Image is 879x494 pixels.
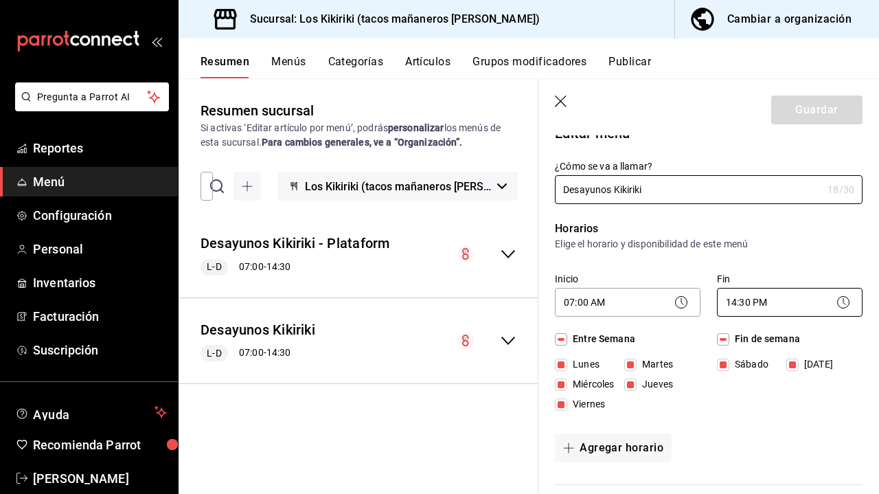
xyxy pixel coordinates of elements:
[33,172,167,191] span: Menú
[201,234,389,254] button: Desayunos Kikiriki - Plataform
[33,307,167,326] span: Facturación
[33,436,167,454] span: Recomienda Parrot
[33,404,149,420] span: Ayuda
[229,172,238,200] input: Buscar menú
[201,346,227,361] span: L-D
[151,36,162,47] button: open_drawer_menu
[328,55,384,78] button: Categorías
[201,345,315,361] div: 07:00 - 14:30
[277,172,518,201] button: Los Kikiriki (tacos mañaneros [PERSON_NAME])
[179,309,538,373] div: collapse-menu-row
[33,273,167,292] span: Inventarios
[305,180,492,193] span: Los Kikiriki (tacos mañaneros [PERSON_NAME])
[33,139,167,157] span: Reportes
[717,274,863,284] label: Fin
[555,274,700,284] label: Inicio
[201,55,249,78] button: Resumen
[388,122,444,133] strong: personalizar
[567,357,600,372] span: Lunes
[33,469,167,488] span: [PERSON_NAME]
[201,320,315,340] button: Desayunos Kikiriki
[271,55,306,78] button: Menús
[717,288,863,317] div: 14:30 PM
[10,100,169,114] a: Pregunta a Parrot AI
[555,434,672,462] button: Agregar horario
[567,332,635,346] span: Entre Semana
[201,259,389,276] div: 07:00 - 14:30
[729,332,800,346] span: Fin de semana
[567,377,614,392] span: Miércoles
[799,357,833,372] span: [DATE]
[33,206,167,225] span: Configuración
[555,288,700,317] div: 07:00 AM
[729,357,768,372] span: Sábado
[201,121,516,150] div: Si activas ‘Editar artículo por menú’, podrás los menús de esta sucursal.
[15,82,169,111] button: Pregunta a Parrot AI
[555,237,863,251] p: Elige el horario y disponibilidad de este menú
[201,55,879,78] div: navigation tabs
[472,55,586,78] button: Grupos modificadores
[37,90,148,104] span: Pregunta a Parrot AI
[239,11,540,27] h3: Sucursal: Los Kikiriki (tacos mañaneros [PERSON_NAME])
[201,100,314,121] div: Resumen sucursal
[33,341,167,359] span: Suscripción
[262,137,463,148] strong: Para cambios generales, ve a “Organización”.
[608,55,651,78] button: Publicar
[555,221,863,237] p: Horarios
[727,10,852,29] div: Cambiar a organización
[201,260,227,274] span: L-D
[33,240,167,258] span: Personal
[567,397,605,412] span: Viernes
[827,183,854,197] div: 18 /30
[637,357,673,372] span: Martes
[405,55,450,78] button: Artículos
[637,377,673,392] span: Jueves
[179,223,538,287] div: collapse-menu-row
[555,161,863,171] label: ¿Cómo se va a llamar?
